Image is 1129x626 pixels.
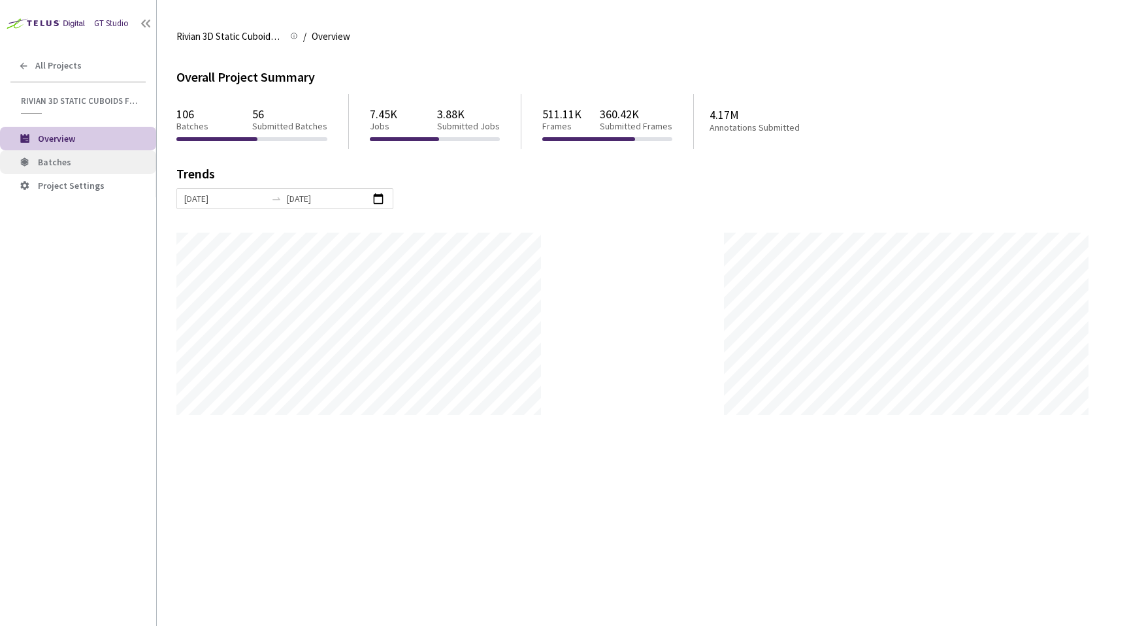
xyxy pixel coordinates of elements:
[370,107,397,121] p: 7.45K
[176,167,1091,188] div: Trends
[176,121,208,132] p: Batches
[94,18,129,30] div: GT Studio
[21,95,138,107] span: Rivian 3D Static Cuboids fixed[2024-25]
[370,121,397,132] p: Jobs
[710,122,851,133] p: Annotations Submitted
[38,156,71,168] span: Batches
[176,68,1109,87] div: Overall Project Summary
[312,29,350,44] span: Overview
[38,180,105,191] span: Project Settings
[184,191,266,206] input: Start date
[542,107,581,121] p: 511.11K
[600,107,672,121] p: 360.42K
[710,108,851,122] p: 4.17M
[176,29,282,44] span: Rivian 3D Static Cuboids fixed[2024-25]
[271,193,282,204] span: swap-right
[542,121,581,132] p: Frames
[252,121,327,132] p: Submitted Batches
[35,60,82,71] span: All Projects
[437,107,500,121] p: 3.88K
[252,107,327,121] p: 56
[176,107,208,121] p: 106
[271,193,282,204] span: to
[437,121,500,132] p: Submitted Jobs
[303,29,306,44] li: /
[287,191,368,206] input: End date
[600,121,672,132] p: Submitted Frames
[38,133,75,144] span: Overview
